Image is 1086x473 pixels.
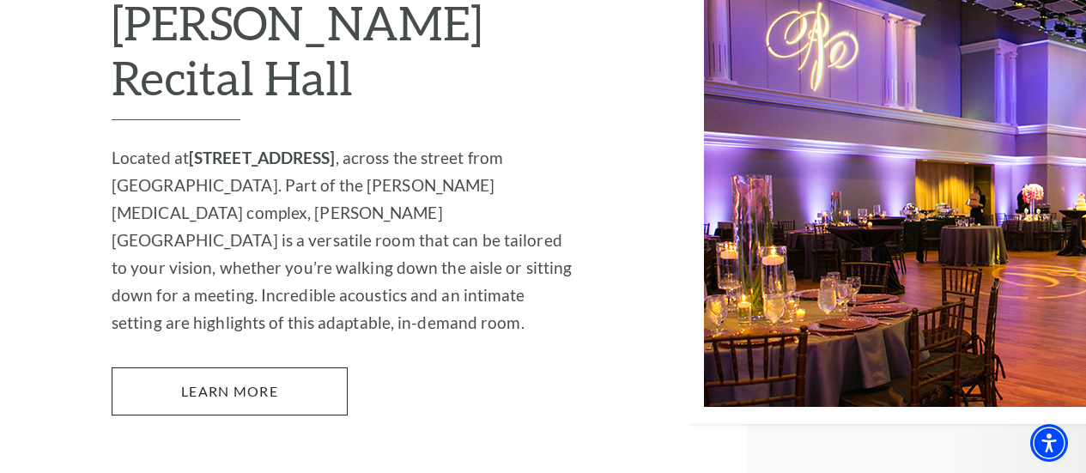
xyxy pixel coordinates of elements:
div: Accessibility Menu [1030,424,1068,462]
strong: [STREET_ADDRESS] [189,148,336,167]
p: Located at , across the street from [GEOGRAPHIC_DATA]. Part of the [PERSON_NAME][MEDICAL_DATA] co... [112,144,575,337]
a: Learn More Van Cliburn Recital Hall [112,367,348,415]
